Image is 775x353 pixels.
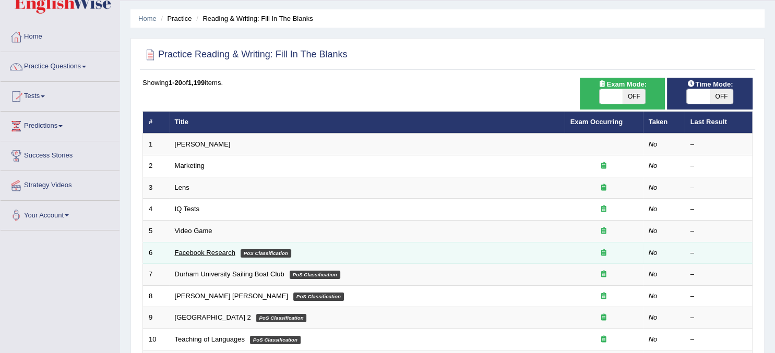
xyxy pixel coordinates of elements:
[570,161,637,171] div: Exam occurring question
[570,248,637,258] div: Exam occurring question
[143,199,169,221] td: 4
[690,335,747,345] div: –
[143,242,169,264] td: 6
[690,248,747,258] div: –
[690,226,747,236] div: –
[143,112,169,133] th: #
[256,314,307,322] em: PoS Classification
[143,307,169,329] td: 9
[570,291,637,301] div: Exam occurring question
[175,140,231,148] a: [PERSON_NAME]
[175,184,189,191] a: Lens
[175,313,251,321] a: [GEOGRAPHIC_DATA] 2
[194,14,313,23] li: Reading & Writing: Fill In The Blanks
[1,171,120,197] a: Strategy Videos
[142,78,753,88] div: Showing of items.
[1,52,120,78] a: Practice Questions
[649,292,658,300] em: No
[1,82,120,108] a: Tests
[175,249,235,257] a: Facebook Research
[649,227,658,235] em: No
[685,112,753,133] th: Last Result
[690,140,747,150] div: –
[175,292,288,300] a: [PERSON_NAME] [PERSON_NAME]
[290,271,340,279] em: PoS Classification
[143,264,169,286] td: 7
[1,141,120,167] a: Success Stories
[570,204,637,214] div: Exam occurring question
[1,112,120,138] a: Predictions
[690,270,747,279] div: –
[649,162,658,169] em: No
[690,291,747,301] div: –
[175,227,212,235] a: Video Game
[241,249,291,258] em: PoS Classification
[683,79,737,90] span: Time Mode:
[623,89,646,104] span: OFF
[649,335,658,343] em: No
[643,112,685,133] th: Taken
[710,89,733,104] span: OFF
[143,155,169,177] td: 2
[690,183,747,193] div: –
[175,205,199,213] a: IQ Tests
[169,112,565,133] th: Title
[138,15,157,22] a: Home
[649,205,658,213] em: No
[293,293,344,301] em: PoS Classification
[690,313,747,323] div: –
[175,270,284,278] a: Durham University Sailing Boat Club
[169,79,182,87] b: 1-20
[649,249,658,257] em: No
[142,47,348,63] h2: Practice Reading & Writing: Fill In The Blanks
[570,183,637,193] div: Exam occurring question
[158,14,192,23] li: Practice
[143,285,169,307] td: 8
[649,313,658,321] em: No
[250,336,301,344] em: PoS Classification
[649,270,658,278] em: No
[690,161,747,171] div: –
[649,140,658,148] em: No
[570,313,637,323] div: Exam occurring question
[580,78,665,109] div: Show exams occurring in exams
[570,335,637,345] div: Exam occurring question
[1,22,120,48] a: Home
[143,133,169,155] td: 1
[143,221,169,242] td: 5
[649,184,658,191] em: No
[570,118,623,126] a: Exam Occurring
[175,162,205,169] a: Marketing
[188,79,205,87] b: 1,199
[143,177,169,199] td: 3
[570,270,637,279] div: Exam occurring question
[594,79,650,90] span: Exam Mode:
[175,335,245,343] a: Teaching of Languages
[690,204,747,214] div: –
[570,226,637,236] div: Exam occurring question
[143,328,169,350] td: 10
[1,201,120,227] a: Your Account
